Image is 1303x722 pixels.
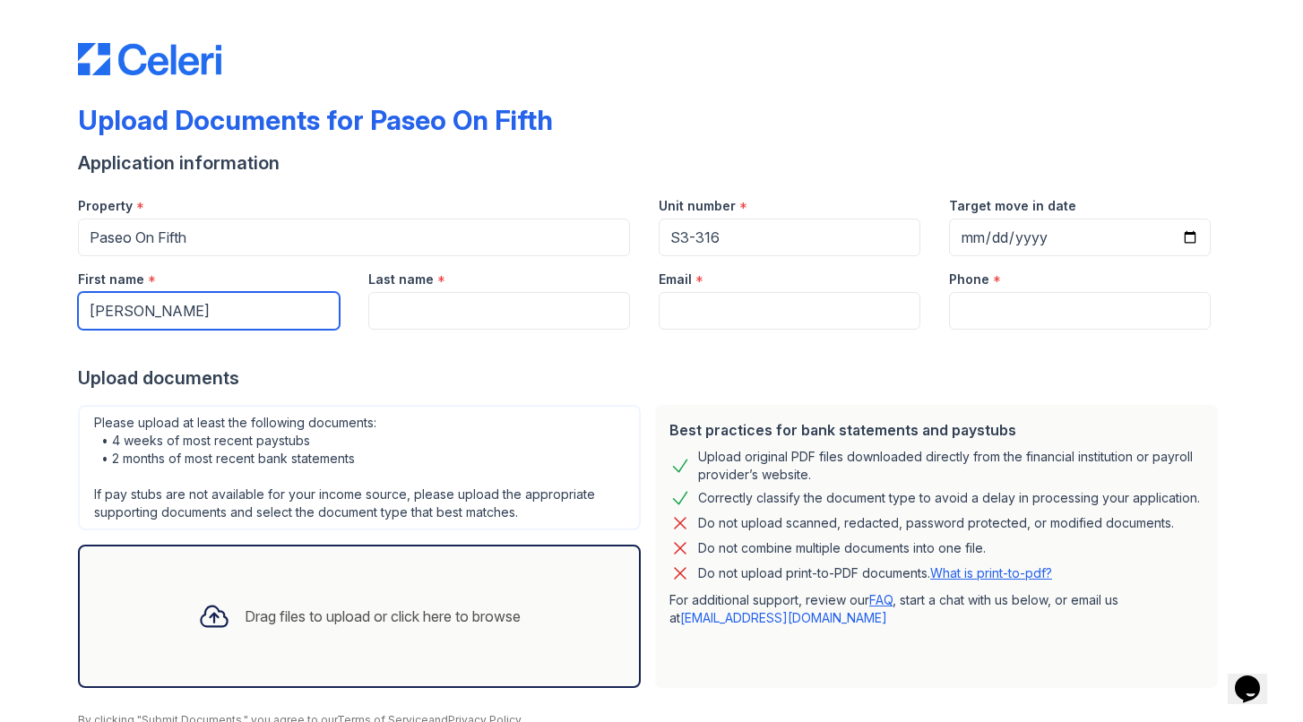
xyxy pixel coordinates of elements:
a: [EMAIL_ADDRESS][DOMAIN_NAME] [680,610,887,625]
div: Do not combine multiple documents into one file. [698,537,986,559]
div: Please upload at least the following documents: • 4 weeks of most recent paystubs • 2 months of m... [78,405,641,530]
div: Do not upload scanned, redacted, password protected, or modified documents. [698,512,1174,534]
div: Correctly classify the document type to avoid a delay in processing your application. [698,487,1200,509]
div: Upload original PDF files downloaded directly from the financial institution or payroll provider’... [698,448,1204,484]
iframe: chat widget [1228,650,1285,704]
label: Phone [949,271,989,288]
label: First name [78,271,144,288]
div: Drag files to upload or click here to browse [245,606,521,627]
label: Last name [368,271,434,288]
div: Upload documents [78,365,1225,391]
label: Unit number [659,197,736,215]
div: Upload Documents for Paseo On Fifth [78,104,553,136]
div: Best practices for bank statements and paystubs [669,419,1204,441]
p: Do not upload print-to-PDF documents. [698,564,1052,582]
label: Property [78,197,133,215]
a: What is print-to-pdf? [930,565,1052,580]
p: For additional support, review our , start a chat with us below, or email us at [669,591,1204,627]
img: CE_Logo_Blue-a8612792a0a2168367f1c8372b55b34899dd931a85d93a1a3d3e32e68fde9ad4.png [78,43,221,75]
a: FAQ [869,592,893,607]
label: Target move in date [949,197,1076,215]
label: Email [659,271,692,288]
div: Application information [78,150,1225,176]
